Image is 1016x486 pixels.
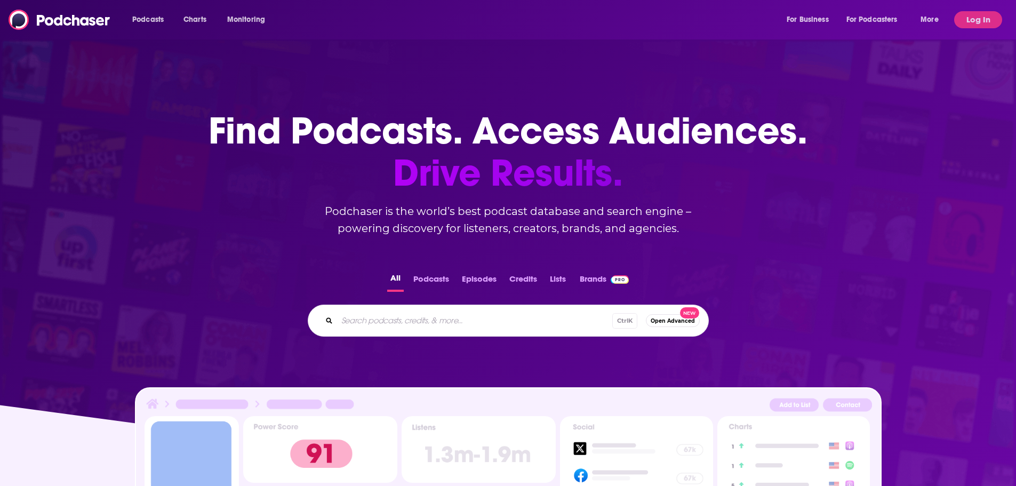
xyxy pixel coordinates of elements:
[913,11,952,28] button: open menu
[125,11,178,28] button: open menu
[547,271,569,292] button: Lists
[243,416,397,483] img: Podcast Insights Power score
[506,271,540,292] button: Credits
[209,110,807,194] h1: Find Podcasts. Access Audiences.
[387,271,404,292] button: All
[779,11,842,28] button: open menu
[308,305,709,337] div: Search podcasts, credits, & more...
[295,203,722,237] h2: Podchaser is the world’s best podcast database and search engine – powering discovery for listene...
[646,314,700,327] button: Open AdvancedNew
[611,275,629,284] img: Podchaser Pro
[145,397,872,416] img: Podcast Insights Header
[580,271,629,292] a: BrandsPodchaser Pro
[227,12,265,27] span: Monitoring
[183,12,206,27] span: Charts
[787,12,829,27] span: For Business
[954,11,1002,28] button: Log In
[402,416,556,483] img: Podcast Insights Listens
[839,11,913,28] button: open menu
[410,271,452,292] button: Podcasts
[9,10,111,30] img: Podchaser - Follow, Share and Rate Podcasts
[612,313,637,329] span: Ctrl K
[680,307,699,318] span: New
[132,12,164,27] span: Podcasts
[459,271,500,292] button: Episodes
[209,152,807,194] span: Drive Results.
[846,12,898,27] span: For Podcasters
[220,11,279,28] button: open menu
[337,312,612,329] input: Search podcasts, credits, & more...
[651,318,695,324] span: Open Advanced
[921,12,939,27] span: More
[177,11,213,28] a: Charts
